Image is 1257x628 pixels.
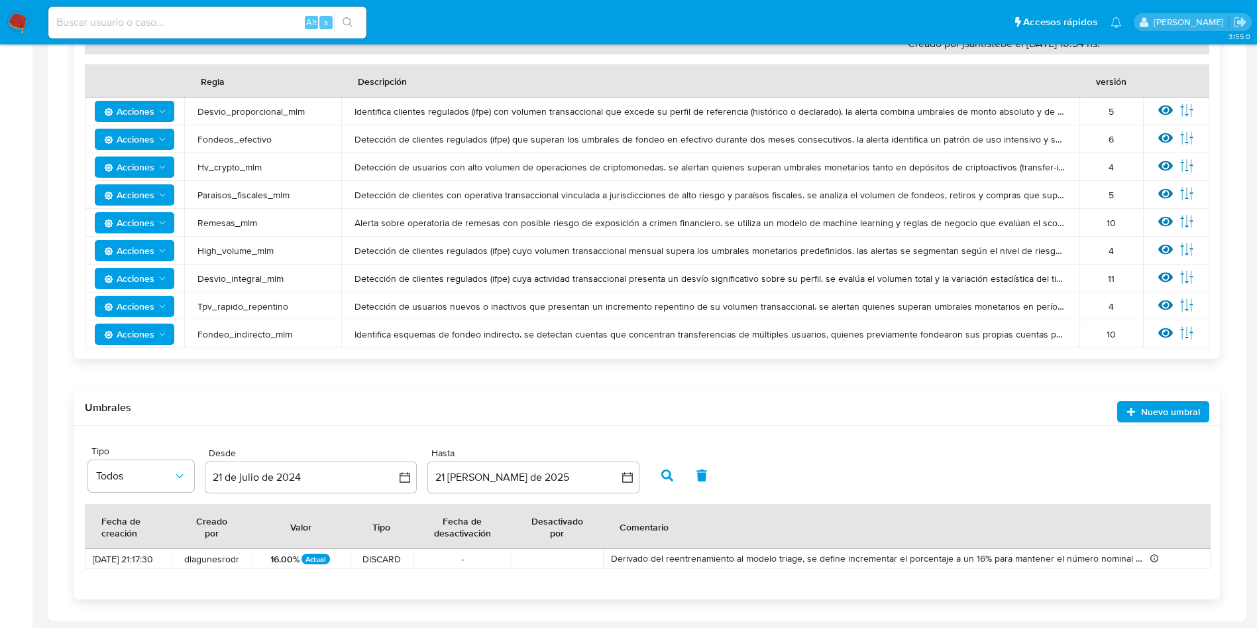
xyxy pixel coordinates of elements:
p: joaquin.santistebe@mercadolibre.com [1154,16,1229,29]
span: Alt [306,16,317,29]
a: Salir [1233,15,1247,29]
input: Buscar usuario o caso... [48,14,366,31]
span: s [324,16,328,29]
button: search-icon [334,13,361,32]
span: Accesos rápidos [1023,15,1097,29]
a: Notificaciones [1111,17,1122,28]
span: 3.155.0 [1229,31,1250,42]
